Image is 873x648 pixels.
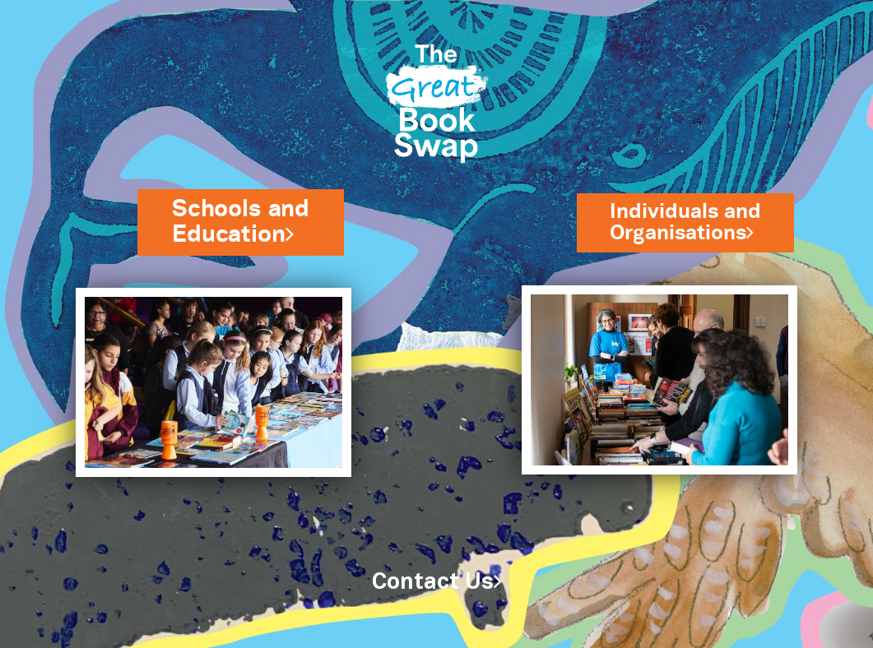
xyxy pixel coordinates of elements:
[610,197,761,248] a: Individuals andOrganisations
[76,288,351,477] img: Schools and Education
[376,20,497,180] img: Great Bookswap logo
[522,285,797,475] img: Individuals and Organisations
[372,572,502,593] a: Contact Us
[172,193,309,252] a: Schools andEducation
